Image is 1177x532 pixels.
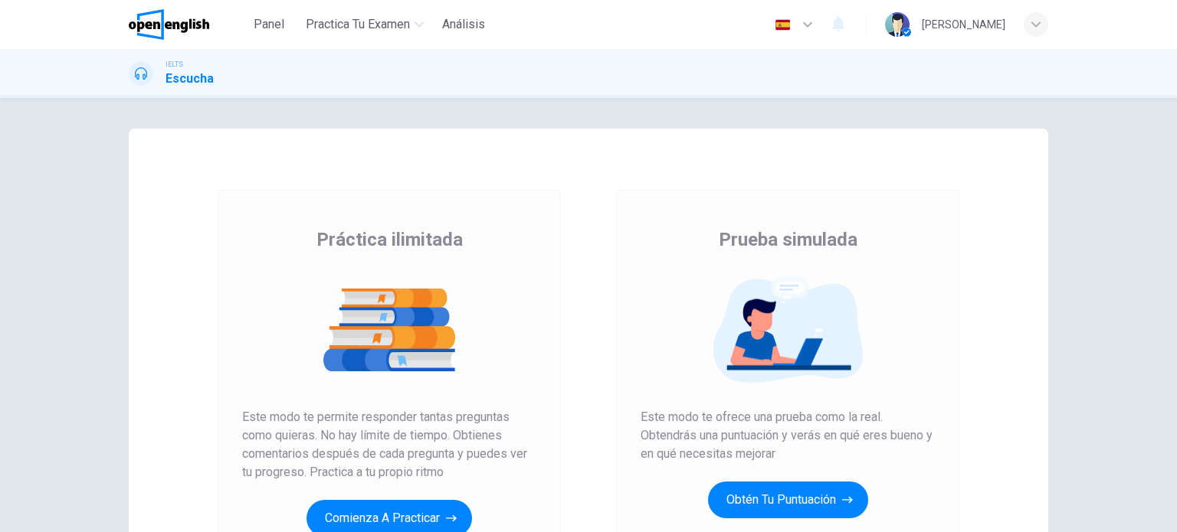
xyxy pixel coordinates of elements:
[242,408,536,481] span: Este modo te permite responder tantas preguntas como quieras. No hay límite de tiempo. Obtienes c...
[436,11,491,38] button: Análisis
[773,19,792,31] img: es
[300,11,430,38] button: Practica tu examen
[129,9,209,40] img: OpenEnglish logo
[254,15,284,34] span: Panel
[166,70,214,88] h1: Escucha
[708,481,868,518] button: Obtén tu puntuación
[129,9,244,40] a: OpenEnglish logo
[442,15,485,34] span: Análisis
[922,15,1005,34] div: [PERSON_NAME]
[244,11,293,38] button: Panel
[166,59,183,70] span: IELTS
[885,12,910,37] img: Profile picture
[306,15,410,34] span: Practica tu examen
[641,408,935,463] span: Este modo te ofrece una prueba como la real. Obtendrás una puntuación y verás en qué eres bueno y...
[719,227,857,252] span: Prueba simulada
[316,227,463,252] span: Práctica ilimitada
